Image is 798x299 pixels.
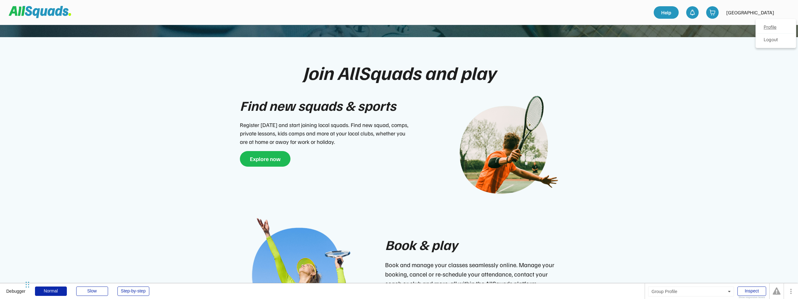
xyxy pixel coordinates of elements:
div: Logout [757,34,794,46]
a: Profile [757,21,794,34]
div: Book and manage your classes seamlessly online. Manage your booking, cancel or re-schedule your a... [385,260,557,288]
div: Group Profile [648,287,734,297]
a: Help [654,6,679,19]
div: Join AllSquads and play [303,62,496,83]
div: Book & play [385,234,458,255]
img: Squad%20Logo.svg [9,6,71,18]
img: 1CB5AE04-17BF-467A-97C3-2FCCDF1C03EB.png [778,6,791,19]
button: Explore now [240,151,290,167]
div: Register [DATE] and start joining local squads. Find new squad, comps, private lessons, kids camp... [240,121,412,146]
div: Slow [76,287,108,296]
div: Normal [35,287,67,296]
img: shopping-cart-01%20%281%29.svg [709,9,716,16]
img: bell-03%20%281%29.svg [689,9,696,16]
div: Find new squads & sports [240,95,396,116]
img: Join-play-1.png [449,95,558,204]
div: Show responsive boxes [737,296,766,299]
div: [GEOGRAPHIC_DATA] [726,9,774,16]
div: Step-by-step [117,287,149,296]
div: Inspect [737,287,766,296]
